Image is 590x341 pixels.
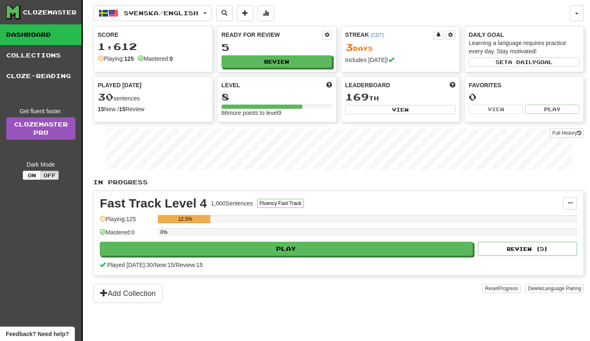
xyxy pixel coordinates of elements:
[345,92,456,103] div: th
[345,105,456,114] button: View
[176,262,202,268] span: Review: 15
[469,81,579,89] div: Favorites
[100,242,473,256] button: Play
[93,284,163,303] button: Add Collection
[211,199,253,207] div: 1,000 Sentences
[98,81,142,89] span: Played [DATE]
[525,284,584,293] button: DeleteLanguage Pairing
[98,55,134,63] div: Playing:
[98,106,104,112] strong: 15
[542,286,581,291] span: Language Pairing
[6,117,75,140] a: ClozemasterPro
[469,31,579,39] div: Daily Goal
[469,105,523,114] button: View
[23,8,77,17] div: Clozemaster
[6,330,69,338] span: Open feedback widget
[222,31,322,39] div: Ready for Review
[216,5,233,21] button: Search sentences
[160,215,210,223] div: 12.5%
[222,109,332,117] div: 66 more points to level 9
[371,32,384,38] a: (CDT)
[93,178,584,186] p: In Progress
[169,55,173,62] strong: 0
[100,197,207,210] div: Fast Track Level 4
[469,57,579,67] button: Seta dailygoal
[154,262,174,268] span: New: 15
[498,286,518,291] span: Progress
[222,81,240,89] span: Level
[153,262,154,268] span: /
[508,59,536,65] span: a daily
[23,171,41,180] button: On
[345,41,353,53] span: 3
[93,5,212,21] button: Svenska/English
[237,5,253,21] button: Add sentence to collection
[478,242,577,256] button: Review (5)
[6,160,75,169] div: Dark Mode
[222,42,332,52] div: 5
[98,91,113,103] span: 30
[258,5,274,21] button: More stats
[469,39,579,55] div: Learning a language requires practice every day. Stay motivated!
[41,171,59,180] button: Off
[119,106,125,112] strong: 15
[345,31,434,39] div: Streak
[345,81,390,89] span: Leaderboard
[100,215,154,229] div: Playing: 125
[138,55,173,63] div: Mastered:
[174,262,176,268] span: /
[222,92,332,102] div: 8
[326,81,332,89] span: Score more points to level up
[525,105,579,114] button: Play
[107,262,153,268] span: Played [DATE]: 30
[469,92,579,102] div: 0
[550,129,584,138] button: Full History
[257,199,304,208] button: Fluency Fast Track
[345,91,369,103] span: 169
[124,55,134,62] strong: 125
[450,81,455,89] span: This week in points, UTC
[100,228,154,242] div: Mastered: 0
[222,55,332,68] button: Review
[345,56,456,64] div: Includes [DATE]!
[345,42,456,53] div: Day s
[98,31,208,39] div: Score
[98,92,208,103] div: sentences
[6,107,75,115] div: Get fluent faster.
[482,284,520,293] button: ResetProgress
[124,10,198,17] span: Svenska / English
[98,41,208,52] div: 1,612
[98,105,208,113] div: New / Review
